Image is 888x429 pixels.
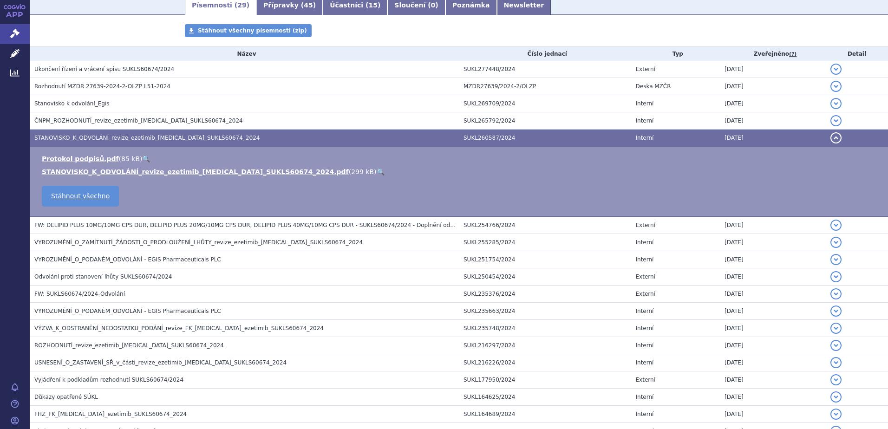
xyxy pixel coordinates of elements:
[830,237,842,248] button: detail
[42,155,119,162] a: Protokol podpisů.pdf
[459,268,631,286] td: SUKL250454/2024
[720,251,826,268] td: [DATE]
[42,154,879,163] li: ( )
[142,155,150,162] a: 🔍
[636,377,655,383] span: Externí
[431,1,436,9] span: 0
[636,325,654,331] span: Interní
[368,1,377,9] span: 15
[830,64,842,75] button: detail
[720,95,826,112] td: [DATE]
[720,234,826,251] td: [DATE]
[34,308,221,314] span: VYROZUMĚNÍ_O_PODANÉM_ODVOLÁNÍ - EGIS Pharmaceuticals PLC
[830,81,842,92] button: detail
[720,389,826,406] td: [DATE]
[631,47,720,61] th: Typ
[34,66,174,72] span: Ukončení řízení a vrácení spisu SUKLS60674/2024
[30,47,459,61] th: Název
[636,83,671,90] span: Deska MZČR
[121,155,140,162] span: 85 kB
[636,117,654,124] span: Interní
[830,340,842,351] button: detail
[830,409,842,420] button: detail
[304,1,313,9] span: 45
[459,303,631,320] td: SUKL235663/2024
[34,394,98,400] span: Důkazy opatřené SÚKL
[459,47,631,61] th: Číslo jednací
[720,337,826,354] td: [DATE]
[720,286,826,303] td: [DATE]
[34,256,221,263] span: VYROZUMĚNÍ_O_PODANÉM_ODVOLÁNÍ - EGIS Pharmaceuticals PLC
[830,271,842,282] button: detail
[377,168,385,175] a: 🔍
[42,167,879,176] li: ( )
[459,251,631,268] td: SUKL251754/2024
[636,359,654,366] span: Interní
[830,305,842,317] button: detail
[830,357,842,368] button: detail
[830,391,842,403] button: detail
[636,308,654,314] span: Interní
[459,354,631,371] td: SUKL216226/2024
[34,325,324,331] span: VÝZVA_K_ODSTRANĚNÍ_NEDOSTATKU_PODÁNÍ_revize_FK_rosuvastatin_ezetimib_SUKLS60674_2024
[34,359,287,366] span: USNESENÍ_O_ZASTAVENÍ_SŘ_v_části_revize_ezetimib_rosuvastatin_SUKLS60674_2024
[34,291,125,297] span: FW: SUKLS60674/2024-Odvolání
[459,389,631,406] td: SUKL164625/2024
[636,66,655,72] span: Externí
[636,135,654,141] span: Interní
[636,273,655,280] span: Externí
[720,371,826,389] td: [DATE]
[34,222,467,228] span: FW: DELIPID PLUS 10MG/10MG CPS DUR, DELIPID PLUS 20MG/10MG CPS DUR, DELIPID PLUS 40MG/10MG CPS DU...
[636,239,654,246] span: Interní
[459,234,631,251] td: SUKL255285/2024
[636,342,654,349] span: Interní
[34,411,187,417] span: FHZ_FK_rosuvastatin_ezetimib_SUKLS60674_2024
[720,130,826,147] td: [DATE]
[789,51,797,58] abbr: (?)
[459,61,631,78] td: SUKL277448/2024
[459,78,631,95] td: MZDR27639/2024-2/OLZP
[636,394,654,400] span: Interní
[34,273,172,280] span: Odvolání proti stanovení lhůty SUKLS60674/2024
[34,377,183,383] span: Vyjádření k podkladům rozhodnutí SUKLS60674/2024
[459,112,631,130] td: SUKL265792/2024
[720,61,826,78] td: [DATE]
[830,220,842,231] button: detail
[34,342,224,349] span: ROZHODNUTÍ_revize_ezetimib_rosuvastatin_SUKLS60674_2024
[459,286,631,303] td: SUKL235376/2024
[34,100,110,107] span: Stanovisko k odvolání_Egis
[636,411,654,417] span: Interní
[720,216,826,234] td: [DATE]
[636,100,654,107] span: Interní
[720,47,826,61] th: Zveřejněno
[826,47,888,61] th: Detail
[636,291,655,297] span: Externí
[34,83,170,90] span: Rozhodnutí MZDR 27639-2024-2-OLZP L51-2024
[459,406,631,423] td: SUKL164689/2024
[459,337,631,354] td: SUKL216297/2024
[237,1,246,9] span: 29
[830,374,842,385] button: detail
[459,130,631,147] td: SUKL260587/2024
[185,24,312,37] a: Stáhnout všechny písemnosti (zip)
[720,268,826,286] td: [DATE]
[720,78,826,95] td: [DATE]
[459,371,631,389] td: SUKL177950/2024
[34,117,243,124] span: ČNPM_ROZHODNUTÍ_revize_ezetimib_rosuvastatin_SUKLS60674_2024
[830,254,842,265] button: detail
[459,320,631,337] td: SUKL235748/2024
[636,222,655,228] span: Externí
[830,115,842,126] button: detail
[830,98,842,109] button: detail
[830,132,842,143] button: detail
[34,135,260,141] span: STANOVISKO_K_ODVOLÁNÍ_revize_ezetimib_rosuvastatin_SUKLS60674_2024
[351,168,374,175] span: 299 kB
[34,239,363,246] span: VYROZUMĚNÍ_O_ZAMÍTNUTÍ_ŽÁDOSTI_O_PRODLOUŽENÍ_LHŮTY_revize_ezetimib_rosuvastatin_SUKLS60674_2024
[198,27,307,34] span: Stáhnout všechny písemnosti (zip)
[720,354,826,371] td: [DATE]
[42,186,119,207] a: Stáhnout všechno
[720,320,826,337] td: [DATE]
[720,303,826,320] td: [DATE]
[636,256,654,263] span: Interní
[830,288,842,299] button: detail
